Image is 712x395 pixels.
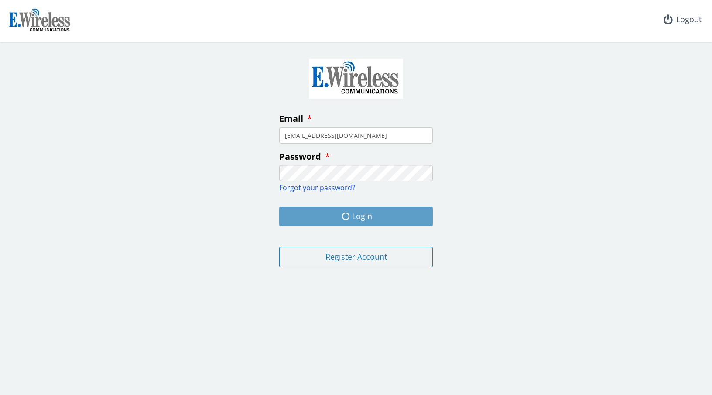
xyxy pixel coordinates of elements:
span: Password [279,151,321,162]
button: Register Account [279,247,433,267]
input: enter your email address [279,127,433,144]
span: Email [279,113,303,124]
button: Login [279,207,433,226]
a: Forgot your password? [279,183,355,192]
